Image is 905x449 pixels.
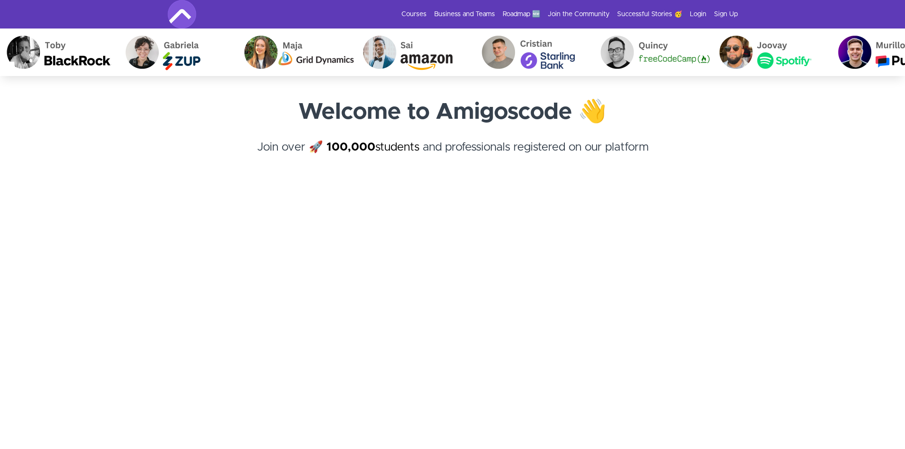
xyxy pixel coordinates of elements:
[714,10,738,19] a: Sign Up
[326,142,375,153] strong: 100,000
[617,10,682,19] a: Successful Stories 🥳
[118,29,237,76] img: Gabriela
[401,10,427,19] a: Courses
[326,142,419,153] a: 100,000students
[548,10,610,19] a: Join the Community
[593,29,712,76] img: Quincy
[712,29,830,76] img: Joovay
[168,139,738,173] h4: Join over 🚀 and professionals registered on our platform
[503,10,540,19] a: Roadmap 🆕
[237,29,355,76] img: Maja
[298,101,607,124] strong: Welcome to Amigoscode 👋
[690,10,706,19] a: Login
[434,10,495,19] a: Business and Teams
[355,29,474,76] img: Sai
[474,29,593,76] img: Cristian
